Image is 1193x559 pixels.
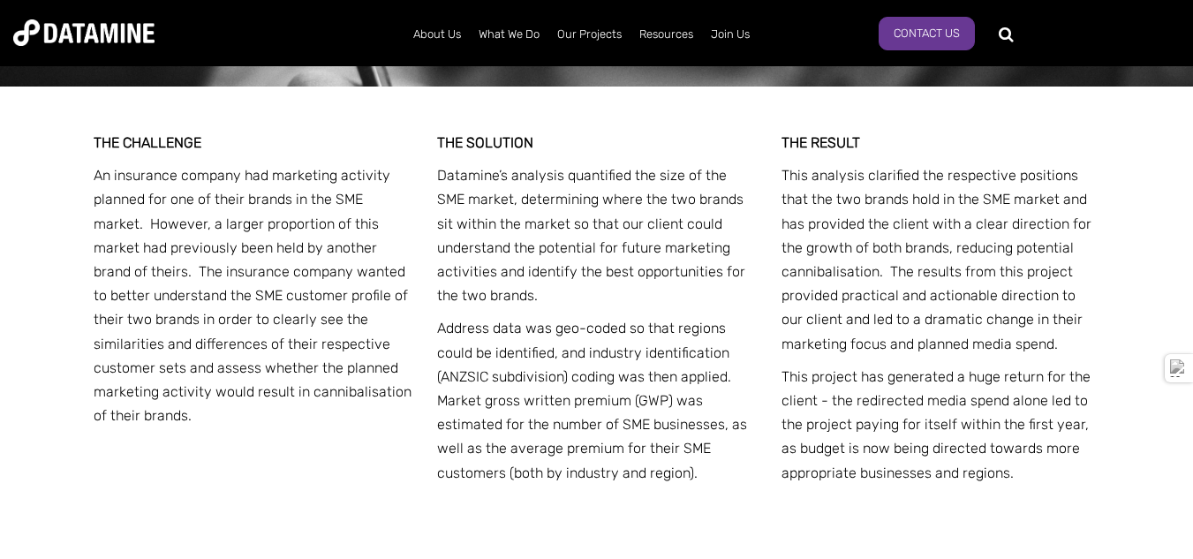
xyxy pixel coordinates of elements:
[879,17,975,50] a: Contact Us
[94,134,201,151] strong: THE CHALLENGE
[470,11,548,57] a: What We Do
[548,11,630,57] a: Our Projects
[437,163,756,307] p: Datamine’s analysis quantified the size of the SME market, determining where the two brands sit w...
[781,134,860,151] strong: THE RESULT
[437,316,756,484] p: Address data was geo-coded so that regions could be identified, and industry identification (ANZS...
[630,11,702,57] a: Resources
[437,134,533,151] strong: THE SOLUTION
[404,11,470,57] a: About Us
[702,11,759,57] a: Join Us
[781,365,1100,485] p: This project has generated a huge return for the client - the redirected media spend alone led to...
[94,163,412,427] p: An insurance company had marketing activity planned for one of their brands in the SME market. Ho...
[13,19,155,46] img: Datamine
[781,163,1100,356] p: This analysis clarified the respective positions that the two brands hold in the SME market and h...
